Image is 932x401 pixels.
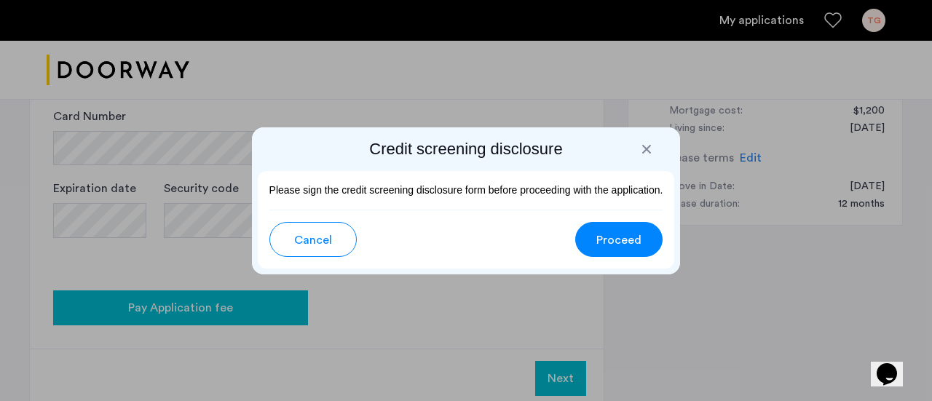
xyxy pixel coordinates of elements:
p: Please sign the credit screening disclosure form before proceeding with the application. [269,183,663,198]
iframe: chat widget [871,343,917,386]
h2: Credit screening disclosure [258,139,675,159]
span: Cancel [294,231,332,249]
span: Proceed [596,231,641,249]
button: button [575,222,663,257]
button: button [269,222,357,257]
